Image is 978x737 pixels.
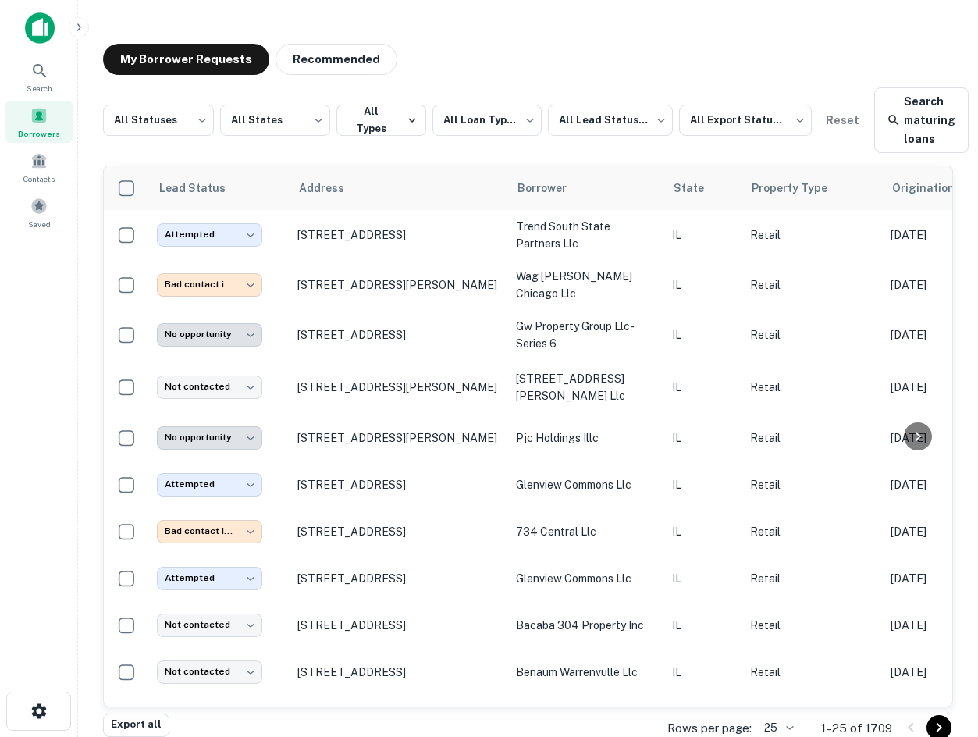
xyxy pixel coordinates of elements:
[25,12,55,44] img: capitalize-icon.png
[750,429,875,447] p: Retail
[900,612,978,687] iframe: Chat Widget
[672,379,734,396] p: IL
[5,101,73,143] a: Borrowers
[157,520,262,543] div: Bad contact info
[750,226,875,244] p: Retail
[679,100,812,141] div: All Export Statuses
[516,429,656,447] p: pjc holdings illc
[672,429,734,447] p: IL
[874,87,969,153] a: Search maturing loans
[297,525,500,539] p: [STREET_ADDRESS]
[750,664,875,681] p: Retail
[299,179,365,198] span: Address
[290,166,508,210] th: Address
[517,179,587,198] span: Borrower
[742,166,883,210] th: Property Type
[672,570,734,587] p: IL
[516,318,656,352] p: gw property group llc-series 6
[750,476,875,493] p: Retail
[750,523,875,540] p: Retail
[157,323,262,346] div: No opportunity
[103,100,214,141] div: All Statuses
[516,664,656,681] p: benaum warrenvulle llc
[297,328,500,342] p: [STREET_ADDRESS]
[516,570,656,587] p: glenview commons llc
[516,218,656,252] p: trend south state partners llc
[157,223,262,246] div: Attempted
[5,55,73,98] a: Search
[508,166,664,210] th: Borrower
[672,476,734,493] p: IL
[750,617,875,634] p: Retail
[149,166,290,210] th: Lead Status
[336,105,426,136] button: All Types
[548,100,673,141] div: All Lead Statuses
[5,191,73,233] a: Saved
[432,100,542,141] div: All Loan Types
[664,166,742,210] th: State
[750,379,875,396] p: Retail
[674,179,724,198] span: State
[672,326,734,344] p: IL
[516,370,656,404] p: [STREET_ADDRESS][PERSON_NAME] llc
[23,173,55,185] span: Contacts
[516,617,656,634] p: bacaba 304 property inc
[5,146,73,188] a: Contacts
[297,618,500,632] p: [STREET_ADDRESS]
[672,523,734,540] p: IL
[28,218,51,230] span: Saved
[297,478,500,492] p: [STREET_ADDRESS]
[158,179,246,198] span: Lead Status
[752,179,848,198] span: Property Type
[516,476,656,493] p: glenview commons llc
[516,268,656,302] p: wag [PERSON_NAME] chicago llc
[750,326,875,344] p: Retail
[672,276,734,294] p: IL
[672,226,734,244] p: IL
[297,228,500,242] p: [STREET_ADDRESS]
[297,571,500,586] p: [STREET_ADDRESS]
[297,665,500,679] p: [STREET_ADDRESS]
[297,278,500,292] p: [STREET_ADDRESS][PERSON_NAME]
[750,276,875,294] p: Retail
[157,376,262,398] div: Not contacted
[672,617,734,634] p: IL
[27,82,52,94] span: Search
[157,473,262,496] div: Attempted
[276,44,397,75] button: Recommended
[297,380,500,394] p: [STREET_ADDRESS][PERSON_NAME]
[750,570,875,587] p: Retail
[157,273,262,296] div: Bad contact info
[157,567,262,589] div: Attempted
[220,100,331,141] div: All States
[157,614,262,636] div: Not contacted
[297,431,500,445] p: [STREET_ADDRESS][PERSON_NAME]
[818,105,868,136] button: Reset
[103,44,269,75] button: My Borrower Requests
[672,664,734,681] p: IL
[18,127,60,140] span: Borrowers
[157,426,262,449] div: No opportunity
[103,714,169,737] button: Export all
[157,660,262,683] div: Not contacted
[516,523,656,540] p: 734 central llc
